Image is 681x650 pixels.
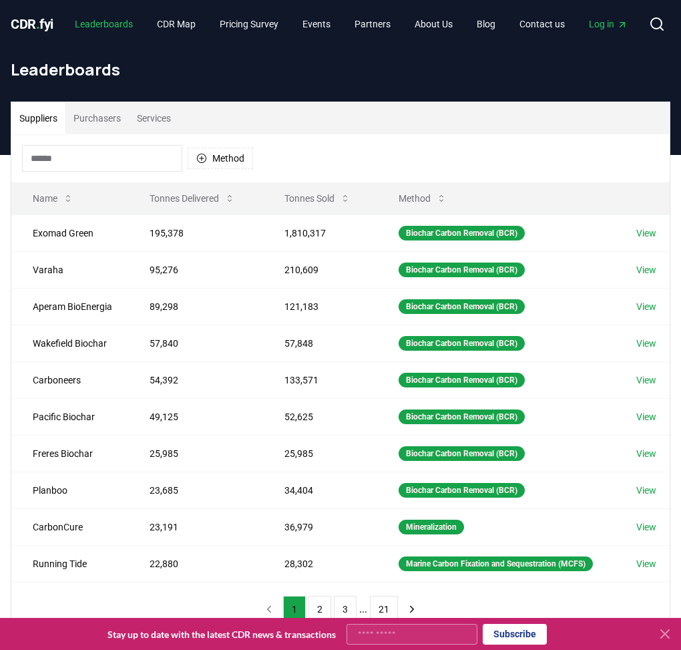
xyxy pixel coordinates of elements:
td: Exomad Green [11,214,128,251]
div: Biochar Carbon Removal (BCR) [399,263,525,277]
td: 89,298 [128,288,263,325]
span: CDR fyi [11,16,53,32]
td: CarbonCure [11,508,128,545]
div: Marine Carbon Fixation and Sequestration (MCFS) [399,556,593,571]
td: 95,276 [128,251,263,288]
a: Events [292,12,341,36]
a: CDR Map [146,12,206,36]
button: Method [188,148,253,169]
nav: Main [64,12,506,36]
button: next page [401,596,423,623]
a: View [636,373,656,387]
td: 195,378 [128,214,263,251]
a: Leaderboards [64,12,144,36]
td: Running Tide [11,545,128,582]
button: Method [388,185,457,212]
button: Tonnes Sold [274,185,361,212]
td: 121,183 [263,288,377,325]
td: 49,125 [128,398,263,435]
li: ... [359,601,367,617]
button: Tonnes Delivered [139,185,246,212]
a: Blog [466,12,506,36]
button: 1 [283,596,306,623]
a: Log in [578,12,638,36]
span: Log in [589,17,628,31]
a: CDR.fyi [11,15,53,33]
td: 23,685 [128,472,263,508]
nav: Main [509,12,638,36]
td: Pacific Biochar [11,398,128,435]
td: 23,191 [128,508,263,545]
td: 57,840 [128,325,263,361]
td: 57,848 [263,325,377,361]
div: Biochar Carbon Removal (BCR) [399,226,525,240]
div: Biochar Carbon Removal (BCR) [399,299,525,314]
a: View [636,484,656,497]
a: View [636,263,656,277]
button: 3 [334,596,357,623]
td: 36,979 [263,508,377,545]
a: View [636,557,656,571]
td: 22,880 [128,545,263,582]
td: Wakefield Biochar [11,325,128,361]
a: View [636,410,656,424]
a: View [636,300,656,313]
h1: Leaderboards [11,59,670,80]
td: 28,302 [263,545,377,582]
td: 1,810,317 [263,214,377,251]
td: 34,404 [263,472,377,508]
a: View [636,337,656,350]
div: Biochar Carbon Removal (BCR) [399,483,525,498]
button: 2 [308,596,331,623]
div: Biochar Carbon Removal (BCR) [399,446,525,461]
span: . [36,16,40,32]
td: Freres Biochar [11,435,128,472]
div: Biochar Carbon Removal (BCR) [399,410,525,424]
a: View [636,447,656,460]
td: 133,571 [263,361,377,398]
td: Aperam BioEnergia [11,288,128,325]
td: 25,985 [128,435,263,472]
a: Contact us [509,12,576,36]
button: Services [129,102,179,134]
a: View [636,226,656,240]
div: Biochar Carbon Removal (BCR) [399,373,525,387]
td: 210,609 [263,251,377,288]
button: Name [22,185,84,212]
button: 21 [370,596,398,623]
div: Biochar Carbon Removal (BCR) [399,336,525,351]
td: 52,625 [263,398,377,435]
td: Planboo [11,472,128,508]
a: Pricing Survey [209,12,289,36]
td: Carboneers [11,361,128,398]
td: 25,985 [263,435,377,472]
button: Suppliers [11,102,65,134]
a: View [636,520,656,534]
td: 54,392 [128,361,263,398]
button: Purchasers [65,102,129,134]
a: Partners [344,12,401,36]
td: Varaha [11,251,128,288]
a: About Us [404,12,463,36]
div: Mineralization [399,520,464,534]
